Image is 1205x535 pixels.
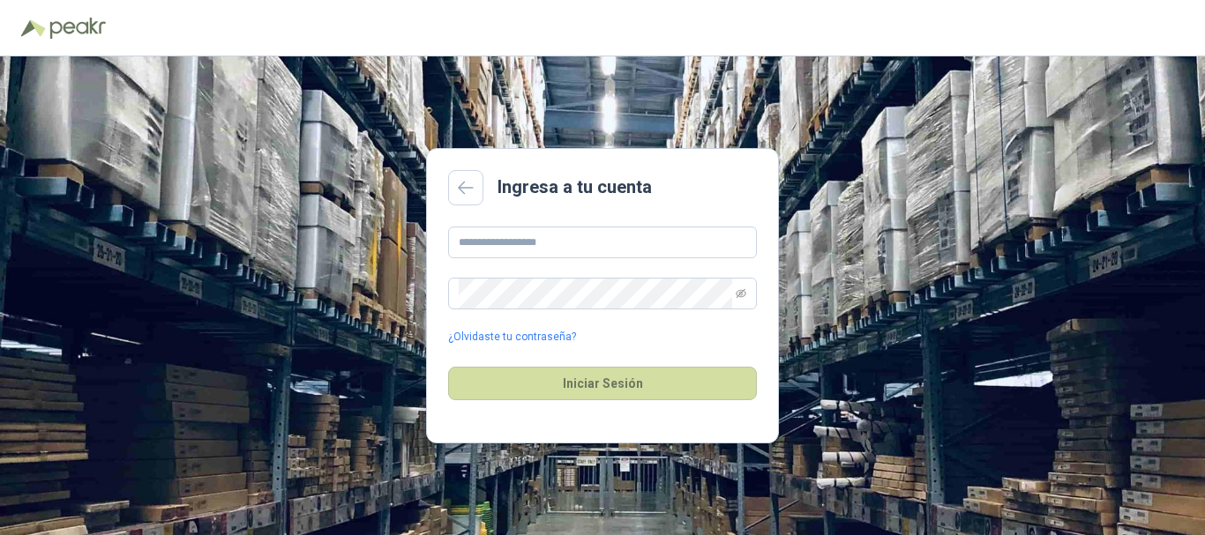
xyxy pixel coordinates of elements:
span: eye-invisible [736,288,746,299]
a: ¿Olvidaste tu contraseña? [448,329,576,346]
img: Peakr [49,18,106,39]
h2: Ingresa a tu cuenta [498,174,652,201]
button: Iniciar Sesión [448,367,757,400]
img: Logo [21,19,46,37]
